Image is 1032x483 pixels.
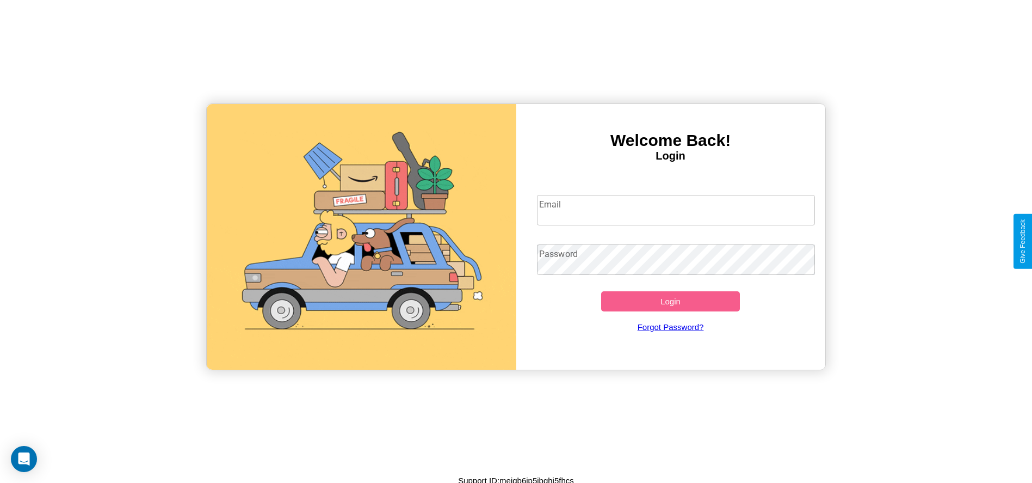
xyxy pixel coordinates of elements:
[601,291,740,311] button: Login
[532,311,809,343] a: Forgot Password?
[207,104,516,370] img: gif
[516,131,825,150] h3: Welcome Back!
[516,150,825,162] h4: Login
[1019,219,1027,264] div: Give Feedback
[11,446,37,472] div: Open Intercom Messenger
